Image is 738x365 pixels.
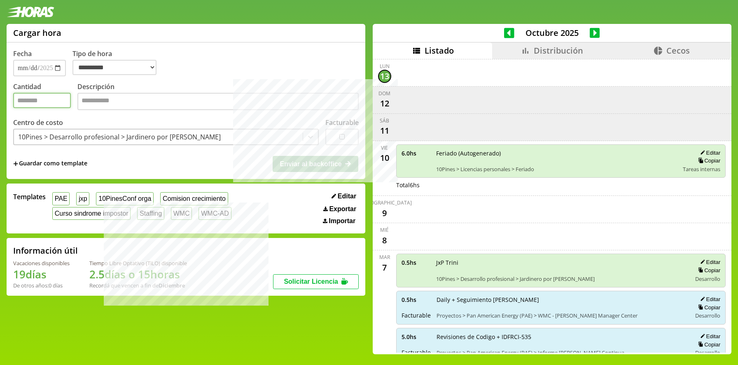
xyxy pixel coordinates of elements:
[13,93,71,108] input: Cantidad
[437,333,686,341] span: Revisiones de Codigo + IDFRCI-535
[402,333,431,341] span: 5.0 hs
[338,193,356,200] span: Editar
[695,275,720,283] span: Desarrollo
[159,282,185,289] b: Diciembre
[273,274,359,289] button: Solicitar Licencia
[514,27,590,38] span: Octubre 2025
[329,217,355,225] span: Importar
[378,151,391,165] div: 10
[7,7,54,17] img: logotipo
[76,192,89,205] button: jxp
[137,207,164,220] button: Staffing
[378,90,390,97] div: dom
[13,27,61,38] h1: Cargar hora
[380,63,390,70] div: lun
[402,311,431,319] span: Facturable
[437,312,686,319] span: Proyectos > Pan American Energy (PAE) > WMC - [PERSON_NAME] Manager Center
[696,341,720,348] button: Copiar
[683,165,720,173] span: Tareas internas
[13,49,32,58] label: Fecha
[52,207,131,220] button: Curso sindrome impostor
[378,261,391,274] div: 7
[18,132,221,141] div: 10Pines > Desarrollo profesional > Jardinero por [PERSON_NAME]
[695,312,720,319] span: Desarrollo
[666,45,690,56] span: Cecos
[373,59,731,353] div: scrollable content
[379,254,390,261] div: mar
[380,117,389,124] div: sáb
[13,159,87,168] span: +Guardar como template
[378,124,391,137] div: 11
[13,118,63,127] label: Centro de costo
[436,275,686,283] span: 10Pines > Desarrollo profesional > Jardinero por [PERSON_NAME]
[52,192,70,205] button: PAE
[357,199,412,206] div: [DEMOGRAPHIC_DATA]
[284,278,338,285] span: Solicitar Licencia
[89,282,187,289] div: Recordá que vencen a fin de
[696,267,720,274] button: Copiar
[698,149,720,156] button: Editar
[437,349,686,356] span: Proyectos > Pan American Energy (PAE) > Informe [PERSON_NAME] Continua
[77,93,359,110] textarea: Descripción
[402,296,431,304] span: 0.5 hs
[534,45,583,56] span: Distribución
[425,45,454,56] span: Listado
[13,259,70,267] div: Vacaciones disponibles
[13,192,46,201] span: Templates
[378,97,391,110] div: 12
[698,333,720,340] button: Editar
[72,60,156,75] select: Tipo de hora
[378,70,391,83] div: 13
[698,259,720,266] button: Editar
[321,205,359,213] button: Exportar
[402,349,431,356] span: Facturable
[402,259,430,266] span: 0.5 hs
[698,296,720,303] button: Editar
[72,49,163,76] label: Tipo de hora
[329,205,356,213] span: Exportar
[325,118,359,127] label: Facturable
[199,207,231,220] button: WMC-AD
[380,226,389,233] div: mié
[381,144,388,151] div: vie
[402,149,430,157] span: 6.0 hs
[695,349,720,356] span: Desarrollo
[437,296,686,304] span: Daily + Seguimiento [PERSON_NAME]
[13,282,70,289] div: De otros años: 0 días
[13,245,78,256] h2: Información útil
[13,159,18,168] span: +
[396,181,726,189] div: Total 6 hs
[378,233,391,247] div: 8
[378,206,391,219] div: 9
[89,267,187,282] h1: 2.5 días o 15 horas
[696,304,720,311] button: Copiar
[77,82,359,112] label: Descripción
[696,157,720,164] button: Copiar
[160,192,228,205] button: Comision crecimiento
[171,207,192,220] button: WMC
[96,192,154,205] button: 10PinesConf orga
[436,149,677,157] span: Feriado (Autogenerado)
[436,259,686,266] span: JxP Trini
[329,192,359,200] button: Editar
[13,82,77,112] label: Cantidad
[436,165,677,173] span: 10Pines > Licencias personales > Feriado
[89,259,187,267] div: Tiempo Libre Optativo (TiLO) disponible
[13,267,70,282] h1: 19 días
